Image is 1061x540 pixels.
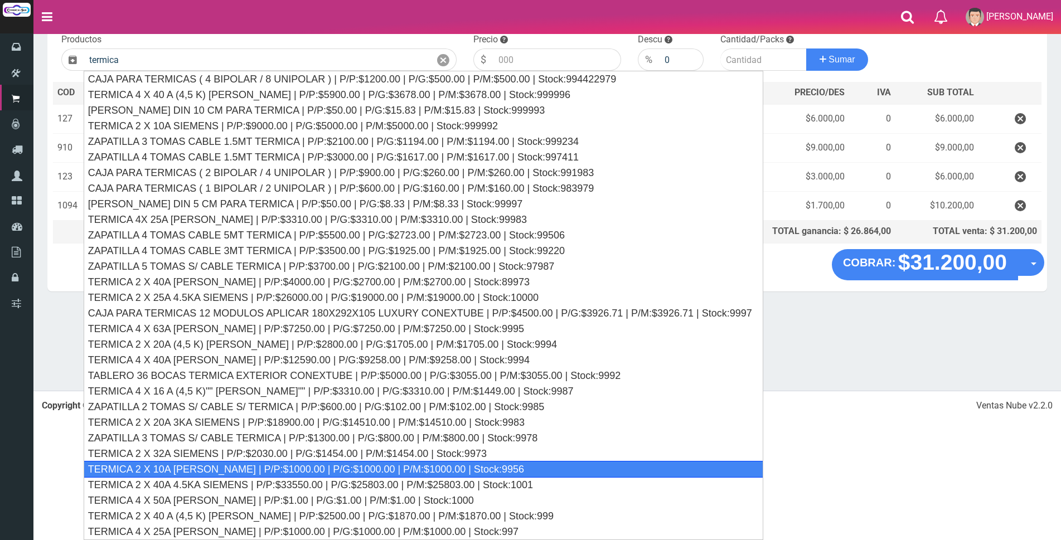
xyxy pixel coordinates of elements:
[84,227,763,243] div: ZAPATILLA 4 TOMAS CABLE 5MT TERMICA | P/P:$5500.00 | P/G:$2723.00 | P/M:$2723.00 | Stock:99506
[84,48,430,71] input: Introduzca el nombre del producto
[84,415,763,430] div: TERMICA 2 X 20A 3KA SIEMENS | P/P:$18900.00 | P/G:$14510.00 | P/M:$14510.00 | Stock:9983
[84,508,763,524] div: TERMICA 2 X 40 A (4,5 K) [PERSON_NAME] | P/P:$2500.00 | P/G:$1870.00 | P/M:$1870.00 | Stock:999
[720,48,807,71] input: Cantidad
[794,87,845,98] span: PRECIO/DES
[895,104,978,134] td: $6.000,00
[84,368,763,383] div: TABLERO 36 BOCAS TERMICA EXTERIOR CONEXTUBE | P/P:$5000.00 | P/G:$3055.00 | P/M:$3055.00 | Stock:...
[638,48,659,71] div: %
[53,192,90,221] td: 1094
[473,48,493,71] div: $
[53,82,90,104] th: COD
[53,163,90,192] td: 123
[849,163,895,192] td: 0
[84,87,763,103] div: TERMICA 4 X 40 A (4,5 K) [PERSON_NAME] | P/P:$5900.00 | P/G:$3678.00 | P/M:$3678.00 | Stock:999996
[84,321,763,337] div: TERMICA 4 X 63A [PERSON_NAME] | P/P:$7250.00 | P/G:$7250.00 | P/M:$7250.00 | Stock:9995
[61,33,101,46] label: Productos
[849,104,895,134] td: 0
[976,400,1053,412] div: Ventas Nube v2.2.0
[84,212,763,227] div: TERMICA 4X 25A [PERSON_NAME] | P/P:$3310.00 | P/G:$3310.00 | P/M:$3310.00 | Stock:99983
[84,399,763,415] div: ZAPATILLA 2 TOMAS S/ CABLE S/ TERMICA | P/P:$600.00 | P/G:$102.00 | P/M:$102.00 | Stock:9985
[877,87,891,98] span: IVA
[84,165,763,181] div: CAJA PARA TERMICAS ( 2 BIPOLAR / 4 UNIPOLAR ) | P/P:$900.00 | P/G:$260.00 | P/M:$260.00 | Stock:9...
[966,8,984,26] img: User Image
[84,305,763,321] div: CAJA PARA TERMICAS 12 MODULOS APLICAR 180X292X105 LUXURY CONEXTUBE | P/P:$4500.00 | P/G:$3926.71 ...
[832,249,1018,280] button: COBRAR: $31.200,00
[84,134,763,149] div: ZAPATILLA 3 TOMAS CABLE 1.5MT TERMICA | P/P:$2100.00 | P/G:$1194.00 | P/M:$1194.00 | Stock:999234
[806,48,869,71] button: Sumar
[84,352,763,368] div: TERMICA 4 X 40A [PERSON_NAME] | P/P:$12590.00 | P/G:$9258.00 | P/M:$9258.00 | Stock:9994
[3,3,31,17] img: Logo grande
[42,400,199,411] strong: Copyright © [DATE]-[DATE]
[473,33,498,46] label: Precio
[898,250,1007,274] strong: $31.200,00
[84,118,763,134] div: TERMICA 2 X 10A SIEMENS | P/P:$9000.00 | P/G:$5000.00 | P/M:$5000.00 | Stock:999992
[730,104,849,134] td: $6.000,00
[843,256,895,269] strong: COBRAR:
[84,461,763,478] div: TERMICA 2 X 10A [PERSON_NAME] | P/P:$1000.00 | P/G:$1000.00 | P/M:$1000.00 | Stock:9956
[53,104,90,134] td: 127
[829,55,855,64] span: Sumar
[638,33,662,46] label: Descu
[84,524,763,539] div: TERMICA 4 X 25A [PERSON_NAME] | P/P:$1000.00 | P/G:$1000.00 | P/M:$1000.00 | Stock:997
[730,192,849,221] td: $1.700,00
[84,477,763,493] div: TERMICA 2 X 40A 4.5KA SIEMENS | P/P:$33550.00 | P/G:$25803.00 | P/M:$25803.00 | Stock:1001
[84,274,763,290] div: TERMICA 2 X 40A [PERSON_NAME] | P/P:$4000.00 | P/G:$2700.00 | P/M:$2700.00 | Stock:89973
[849,192,895,221] td: 0
[84,337,763,352] div: TERMICA 2 X 20A (4,5 K) [PERSON_NAME] | P/P:$2800.00 | P/G:$1705.00 | P/M:$1705.00 | Stock:9994
[84,103,763,118] div: [PERSON_NAME] DIN 10 CM PARA TERMICA | P/P:$50.00 | P/G:$15.83 | P/M:$15.83 | Stock:999993
[84,430,763,446] div: ZAPATILLA 3 TOMAS S/ CABLE TERMICA | P/P:$1300.00 | P/G:$800.00 | P/M:$800.00 | Stock:9978
[493,48,621,71] input: 000
[84,181,763,196] div: CAJA PARA TERMICAS ( 1 BIPOLAR / 2 UNIPOLAR ) | P/P:$600.00 | P/G:$160.00 | P/M:$160.00 | Stock:9...
[849,134,895,163] td: 0
[84,149,763,165] div: ZAPATILLA 4 TOMAS CABLE 1.5MT TERMICA | P/P:$3000.00 | P/G:$1617.00 | P/M:$1617.00 | Stock:997411
[730,163,849,192] td: $3.000,00
[720,33,784,46] label: Cantidad/Packs
[900,225,1037,238] div: TOTAL venta: $ 31.200,00
[730,134,849,163] td: $9.000,00
[895,192,978,221] td: $10.200,00
[84,243,763,259] div: ZAPATILLA 4 TOMAS CABLE 3MT TERMICA | P/P:$3500.00 | P/G:$1925.00 | P/M:$1925.00 | Stock:99220
[84,71,763,87] div: CAJA PARA TERMICAS ( 4 BIPOLAR / 8 UNIPOLAR ) | P/P:$1200.00 | P/G:$500.00 | P/M:$500.00 | Stock:...
[986,11,1053,22] span: [PERSON_NAME]
[84,259,763,274] div: ZAPATILLA 5 TOMAS S/ CABLE TERMICA | P/P:$3700.00 | P/G:$2100.00 | P/M:$2100.00 | Stock:97987
[84,446,763,461] div: TERMICA 2 X 32A SIEMENS | P/P:$2030.00 | P/G:$1454.00 | P/M:$1454.00 | Stock:9973
[659,48,704,71] input: 000
[927,86,974,99] span: SUB TOTAL
[735,225,891,238] div: TOTAL ganancia: $ 26.864,00
[84,383,763,399] div: TERMICA 4 X 16 A (4,5 K)"" [PERSON_NAME]"" | P/P:$3310.00 | P/G:$3310.00 | P/M:$1449.00 | Stock:9987
[53,134,90,163] td: 910
[84,196,763,212] div: [PERSON_NAME] DIN 5 CM PARA TERMICA | P/P:$50.00 | P/G:$8.33 | P/M:$8.33 | Stock:99997
[895,163,978,192] td: $6.000,00
[84,493,763,508] div: TERMICA 4 X 50A [PERSON_NAME] | P/P:$1.00 | P/G:$1.00 | P/M:$1.00 | Stock:1000
[84,290,763,305] div: TERMICA 2 X 25A 4.5KA SIEMENS | P/P:$26000.00 | P/G:$19000.00 | P/M:$19000.00 | Stock:10000
[895,134,978,163] td: $9.000,00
